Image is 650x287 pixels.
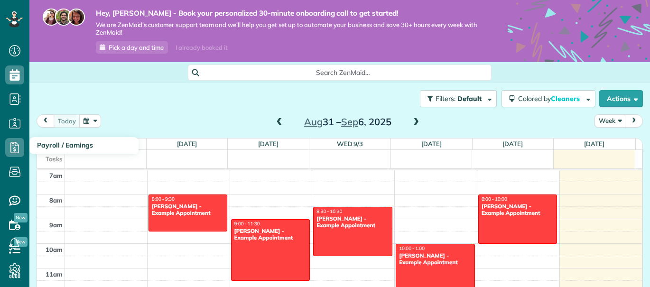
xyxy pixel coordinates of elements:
button: Week [594,114,626,127]
span: Sep [341,116,358,128]
button: Colored byCleaners [501,90,595,107]
div: [PERSON_NAME] - Example Appointment [481,203,554,217]
span: 8am [49,196,63,204]
span: 9am [49,221,63,229]
a: [DATE] [421,140,442,148]
a: [DATE] [177,140,197,148]
span: We are ZenMaid’s customer support team and we’ll help you get set up to automate your business an... [96,21,479,37]
a: [DATE] [584,140,604,148]
a: Pick a day and time [96,41,168,54]
span: 8:00 - 9:30 [152,196,175,202]
button: today [54,114,80,127]
img: michelle-19f622bdf1676172e81f8f8fba1fb50e276960ebfe0243fe18214015130c80e4.jpg [68,9,85,26]
a: Filters: Default [415,90,497,107]
img: jorge-587dff0eeaa6aab1f244e6dc62b8924c3b6ad411094392a53c71c6c4a576187d.jpg [55,9,72,26]
span: Colored by [518,94,583,103]
span: 9:00 - 11:30 [234,221,260,227]
span: 8:30 - 10:30 [316,208,342,214]
span: Default [457,94,483,103]
div: [PERSON_NAME] - Example Appointment [151,203,224,217]
span: New [14,213,28,222]
span: Aug [304,116,323,128]
span: 11am [46,270,63,278]
span: Filters: [436,94,455,103]
span: 10am [46,246,63,253]
div: [PERSON_NAME] - Example Appointment [399,252,472,266]
div: [PERSON_NAME] - Example Appointment [316,215,389,229]
span: Tasks [46,155,63,163]
button: Filters: Default [420,90,497,107]
button: Actions [599,90,643,107]
strong: Hey, [PERSON_NAME] - Book your personalized 30-minute onboarding call to get started! [96,9,479,18]
a: Wed 9/3 [337,140,363,148]
a: [DATE] [502,140,523,148]
button: prev [37,114,55,127]
span: Cleaners [551,94,581,103]
span: 10:00 - 1:00 [399,245,425,251]
div: I already booked it [170,42,233,54]
img: maria-72a9807cf96188c08ef61303f053569d2e2a8a1cde33d635c8a3ac13582a053d.jpg [43,9,60,26]
div: [PERSON_NAME] - Example Appointment [234,228,307,241]
h2: 31 – 6, 2025 [288,117,407,127]
span: Payroll / Earnings [37,141,93,149]
span: Pick a day and time [109,44,164,51]
span: 7am [49,172,63,179]
button: next [625,114,643,127]
a: [DATE] [258,140,279,148]
span: 8:00 - 10:00 [482,196,507,202]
